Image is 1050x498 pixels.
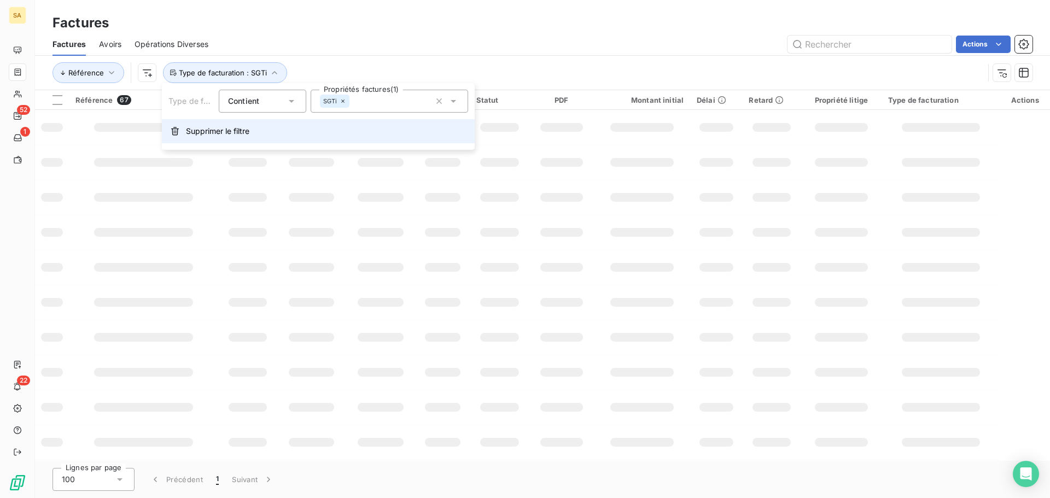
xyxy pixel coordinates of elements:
span: Référence [75,96,113,104]
span: 67 [117,95,131,105]
div: Statut [476,96,522,104]
div: PDF [535,96,587,104]
span: 1 [20,127,30,137]
span: Référence [68,68,104,77]
span: 1 [216,474,219,485]
h3: Factures [52,13,109,33]
div: Type de facturation [888,96,993,104]
span: 100 [62,474,75,485]
button: Type de facturation : SGTi [163,62,287,83]
button: Supprimer le filtre [162,119,475,143]
span: Factures [52,39,86,50]
div: Montant initial [600,96,684,104]
span: Avoirs [99,39,121,50]
input: Propriétés factures [349,96,358,106]
span: Supprimer le filtre [186,126,249,137]
span: Type de facturation : SGTi [179,68,267,77]
input: Rechercher [787,36,952,53]
img: Logo LeanPay [9,474,26,491]
div: SA [9,7,26,24]
button: Suivant [225,468,281,491]
div: Retard [749,96,794,104]
span: Contient [228,96,259,106]
button: 1 [209,468,225,491]
span: Type de facturation [168,96,241,106]
button: Précédent [143,468,209,491]
span: 52 [17,105,30,115]
div: Délai [697,96,736,104]
span: Opérations Diverses [135,39,208,50]
div: Actions [1006,96,1043,104]
div: Propriété litige [807,96,875,104]
span: 22 [17,376,30,385]
span: SGTi [323,98,337,104]
div: Open Intercom Messenger [1013,461,1039,487]
button: Référence [52,62,124,83]
button: Actions [956,36,1011,53]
